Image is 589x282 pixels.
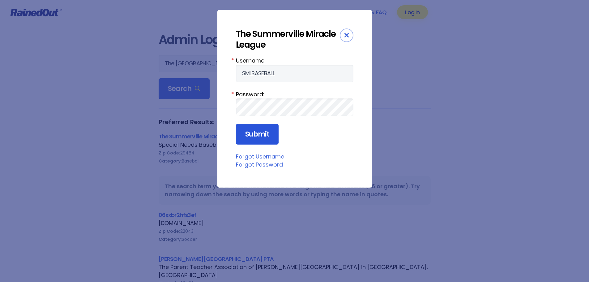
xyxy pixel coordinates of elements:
[236,161,283,168] a: Forgot Password
[236,153,284,160] a: Forgot Username
[236,56,353,65] label: Username:
[236,90,353,98] label: Password:
[340,28,353,42] div: Close
[236,28,340,50] div: The Summerville Miracle League
[236,124,279,145] input: Submit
